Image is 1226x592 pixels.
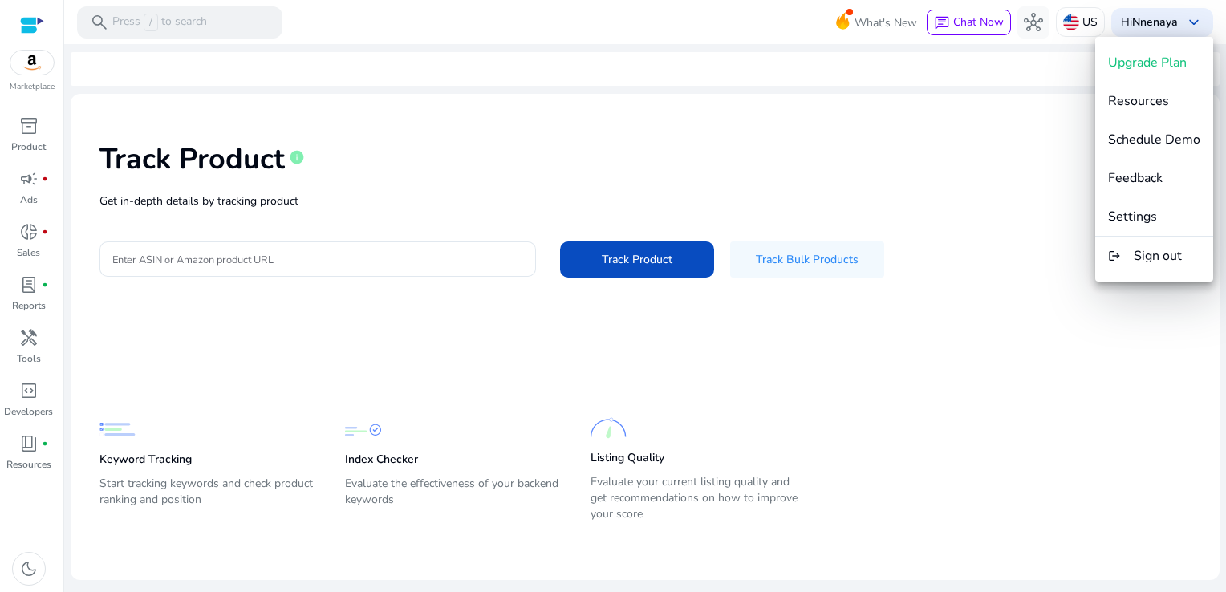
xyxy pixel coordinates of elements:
[1108,54,1187,71] span: Upgrade Plan
[1108,208,1157,225] span: Settings
[1108,92,1169,110] span: Resources
[1108,131,1200,148] span: Schedule Demo
[1108,246,1121,266] mat-icon: logout
[1134,247,1182,265] span: Sign out
[1108,169,1163,187] span: Feedback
